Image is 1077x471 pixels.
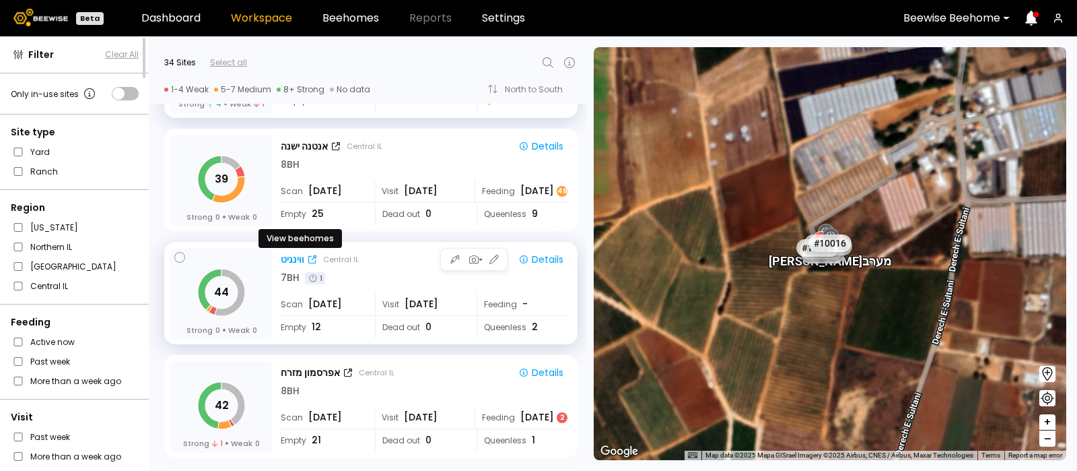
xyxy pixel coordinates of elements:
[425,207,431,221] span: 0
[215,212,220,222] span: 0
[11,125,139,139] div: Site type
[597,443,641,460] a: Open this area in Google Maps (opens a new window)
[281,253,304,267] div: ווינגיט
[374,406,466,429] div: Visit
[254,98,265,109] span: 1
[532,433,535,447] span: 1
[141,13,201,24] a: Dashboard
[520,410,569,425] div: [DATE]
[164,84,209,95] div: 1-4 Weak
[308,297,342,311] span: [DATE]
[477,316,569,338] div: Queenless
[164,57,196,69] div: 34 Sites
[183,438,260,449] div: Strong Weak
[404,184,438,198] span: [DATE]
[252,212,257,222] span: 0
[1039,431,1055,447] button: –
[1008,451,1062,459] a: Report a map error
[30,354,70,369] label: Past week
[522,297,529,311] div: -
[374,180,466,202] div: Visit
[800,241,843,259] div: # 10011
[30,279,68,293] label: Central IL
[215,171,228,187] tspan: 39
[11,201,139,215] div: Region
[281,429,366,451] div: Empty
[477,203,569,225] div: Queenless
[258,229,342,248] div: View beehomes
[252,325,257,336] span: 0
[425,320,431,334] span: 0
[518,140,563,152] div: Details
[11,410,139,425] div: Visit
[513,364,569,381] button: Details
[11,86,98,102] div: Only in-use sites
[281,271,300,285] div: 7 BH
[30,145,50,159] label: Yard
[186,325,257,336] div: Strong Weak
[482,13,525,24] a: Settings
[30,430,70,444] label: Past week
[505,86,572,94] div: North to South
[277,84,324,95] div: 8+ Strong
[475,406,569,429] div: Feeding
[796,239,839,257] div: # 10221
[323,254,359,265] div: Central IL
[375,293,467,315] div: Visit
[105,49,139,61] button: Clear All
[688,451,697,460] button: Keyboard shortcuts
[13,9,68,26] img: Beewise logo
[769,239,891,268] div: [PERSON_NAME] מערב
[347,141,382,152] div: Central IL
[215,398,229,413] tspan: 42
[281,384,300,398] div: 8 BH
[375,316,467,338] div: Dead out
[404,410,438,425] span: [DATE]
[214,284,229,300] tspan: 44
[322,13,379,24] a: Beehomes
[212,438,223,449] span: 1
[425,433,431,447] span: 0
[305,272,325,284] div: 1
[281,316,366,338] div: Empty
[214,84,271,95] div: 5-7 Medium
[532,207,538,221] span: 9
[557,186,567,197] div: 49
[30,449,121,464] label: More than a week ago
[375,203,467,225] div: Dead out
[30,220,78,234] label: [US_STATE]
[210,57,247,69] div: Select all
[281,293,366,315] div: Scan
[28,48,54,62] span: Filter
[178,98,265,109] div: Strong Weak
[518,253,563,265] div: Details
[308,184,342,198] span: [DATE]
[1039,414,1055,431] button: +
[375,429,467,451] div: Dead out
[359,367,394,378] div: Central IL
[231,13,292,24] a: Workspace
[520,184,569,198] div: [DATE]
[1043,414,1051,431] span: +
[513,137,569,155] button: Details
[477,429,569,451] div: Queenless
[30,335,75,349] label: Active now
[330,84,370,95] div: No data
[281,406,366,429] div: Scan
[11,315,139,329] div: Feeding
[312,207,324,221] span: 25
[312,320,321,334] span: 12
[308,410,342,425] span: [DATE]
[532,320,538,334] span: 2
[186,212,257,222] div: Strong Weak
[30,374,121,388] label: More than a week ago
[30,259,116,274] label: [GEOGRAPHIC_DATA]
[30,164,58,179] label: Ranch
[312,433,321,447] span: 21
[281,139,328,154] div: אנטנה ישנה
[30,240,72,254] label: Northern IL
[281,203,366,225] div: Empty
[981,451,1000,459] a: Terms (opens in new tab)
[1044,431,1051,447] span: –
